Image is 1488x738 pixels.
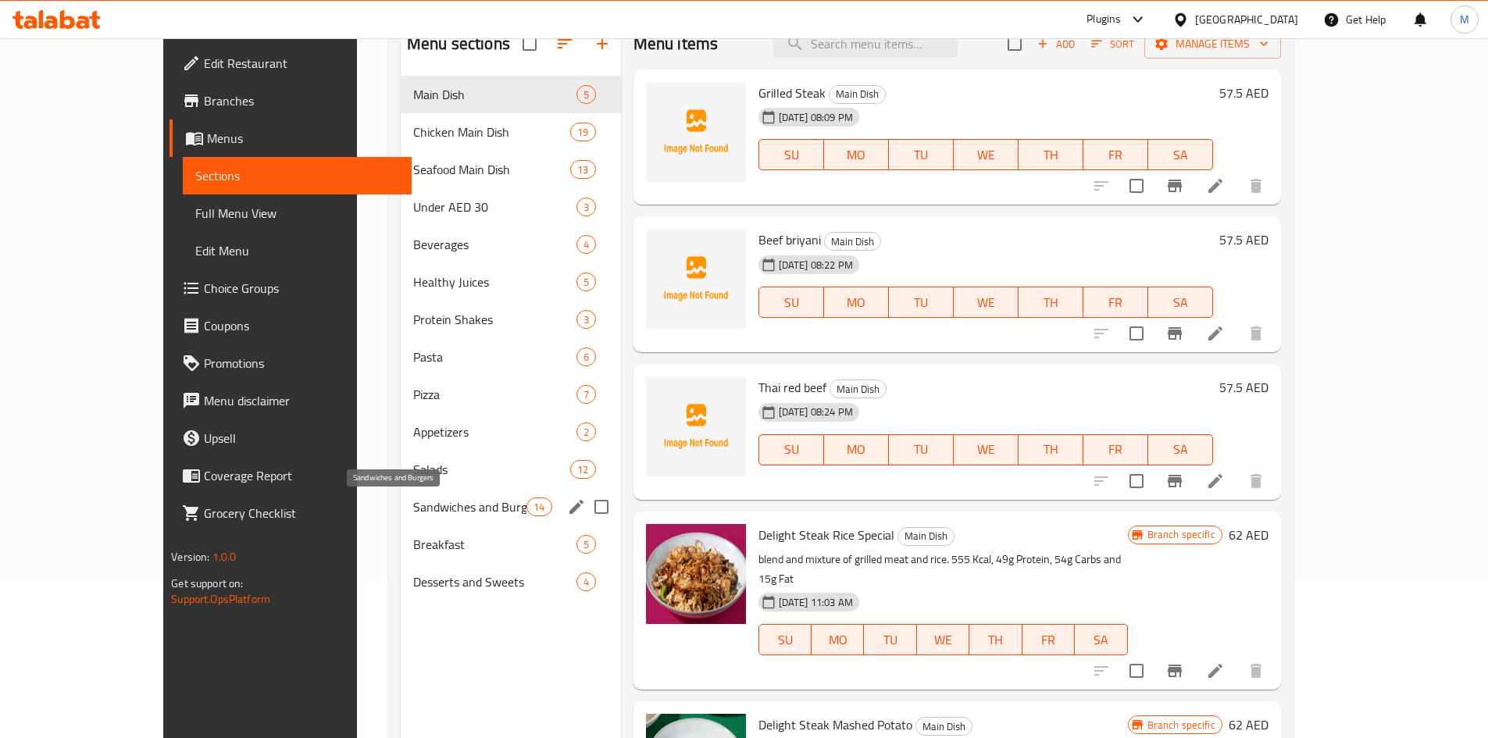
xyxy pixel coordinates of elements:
span: TH [1025,438,1077,461]
a: Edit menu item [1206,661,1225,680]
div: Pasta6 [401,338,621,376]
button: FR [1083,139,1148,170]
span: Choice Groups [204,279,399,298]
span: Branches [204,91,399,110]
span: Pizza [413,385,576,404]
span: TH [976,629,1015,651]
span: Main Dish [830,85,885,103]
span: Grilled Steak [758,81,826,105]
a: Menus [169,119,412,157]
div: [GEOGRAPHIC_DATA] [1195,11,1298,28]
span: 6 [577,350,595,365]
a: Edit menu item [1206,176,1225,195]
a: Promotions [169,344,412,382]
span: Main Dish [830,380,886,398]
h6: 57.5 AED [1219,82,1269,104]
span: SA [1154,291,1207,314]
div: Appetizers2 [401,413,621,451]
button: Sort [1087,32,1138,56]
span: Main Dish [898,527,954,545]
span: TH [1025,291,1077,314]
a: Edit Restaurant [169,45,412,82]
span: SU [765,438,818,461]
button: SU [758,139,824,170]
div: Main Dish [915,717,972,736]
span: Salads [413,460,570,479]
button: Branch-specific-item [1156,167,1194,205]
span: Sort [1091,35,1134,53]
button: TU [864,624,916,655]
span: Select to update [1120,169,1153,202]
div: Protein Shakes3 [401,301,621,338]
span: [DATE] 08:24 PM [773,405,859,419]
span: Healthy Juices [413,273,576,291]
a: Grocery Checklist [169,494,412,532]
button: SU [758,287,824,318]
span: TU [895,438,947,461]
button: delete [1237,167,1275,205]
div: Seafood Main Dish13 [401,151,621,188]
a: Edit menu item [1206,472,1225,490]
span: Coverage Report [204,466,399,485]
span: 12 [571,462,594,477]
span: Delight Steak Rice Special [758,523,894,547]
div: Main Dish [897,527,955,546]
span: TU [895,144,947,166]
a: Support.OpsPlatform [171,589,270,609]
span: WE [923,629,963,651]
div: items [576,535,596,554]
span: SU [765,629,805,651]
span: Coupons [204,316,399,335]
button: WE [954,139,1019,170]
span: 4 [577,237,595,252]
span: Menu disclaimer [204,391,399,410]
div: items [576,235,596,254]
span: WE [960,291,1012,314]
button: FR [1022,624,1075,655]
span: 4 [577,575,595,590]
img: Delight Steak Rice Special [646,524,746,624]
span: SU [765,291,818,314]
span: 3 [577,200,595,215]
h2: Menu sections [407,32,510,55]
div: Main Dish [824,232,881,251]
button: delete [1237,462,1275,500]
span: 1.0.0 [212,547,237,567]
span: Manage items [1157,34,1269,54]
div: Plugins [1087,10,1121,29]
div: items [570,160,595,179]
span: Select to update [1120,465,1153,497]
div: items [576,310,596,329]
span: Delight Steak Mashed Potato [758,713,912,736]
button: SA [1148,139,1213,170]
a: Coupons [169,307,412,344]
span: Seafood Main Dish [413,160,570,179]
button: TU [889,287,954,318]
h6: 62 AED [1229,524,1269,546]
span: 5 [577,275,595,290]
span: Select all sections [513,27,546,60]
button: FR [1083,434,1148,465]
span: Branch specific [1141,718,1222,733]
div: items [576,572,596,591]
span: Sections [195,166,399,185]
a: Coverage Report [169,457,412,494]
button: FR [1083,287,1148,318]
button: MO [824,434,889,465]
span: Edit Menu [195,241,399,260]
a: Choice Groups [169,269,412,307]
span: 7 [577,387,595,402]
button: Branch-specific-item [1156,652,1194,690]
div: items [576,273,596,291]
span: Upsell [204,429,399,447]
span: TH [1025,144,1077,166]
div: Desserts and Sweets4 [401,563,621,601]
div: items [576,422,596,441]
div: Desserts and Sweets [413,572,576,591]
span: Under AED 30 [413,198,576,216]
div: Sandwiches and Burgers14edit [401,488,621,526]
span: Protein Shakes [413,310,576,329]
span: TU [895,291,947,314]
span: MO [830,291,883,314]
div: Beverages [413,235,576,254]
